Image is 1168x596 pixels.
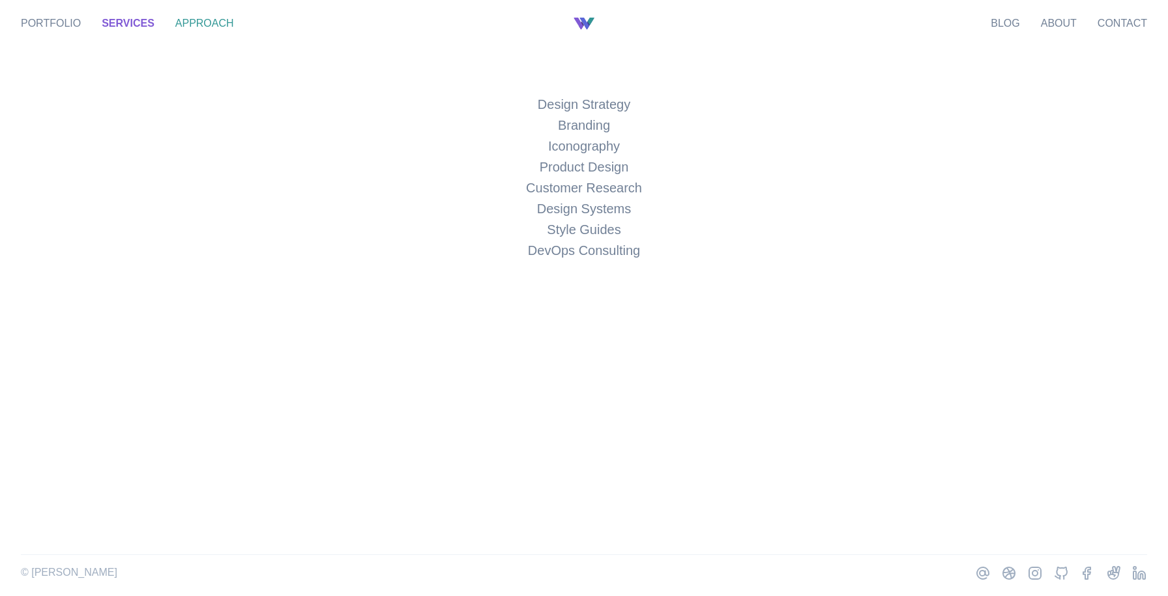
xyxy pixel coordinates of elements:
a: Contact [1098,18,1147,29]
a: AngelList [1105,565,1121,581]
a: LinkedIn [1131,565,1147,581]
p: © [PERSON_NAME] [21,565,117,580]
a: GitHub [1053,565,1069,581]
a: Instagram [1027,565,1043,581]
a: Portfolio [21,18,81,29]
a: About [1041,18,1077,29]
a: Blog [991,18,1019,29]
a: Back to Home [574,13,594,34]
a: Facebook [1079,565,1095,581]
a: Services [102,18,154,29]
a: Dribbble [1001,565,1017,581]
a: Approach [175,18,234,29]
a: Email [975,565,991,581]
